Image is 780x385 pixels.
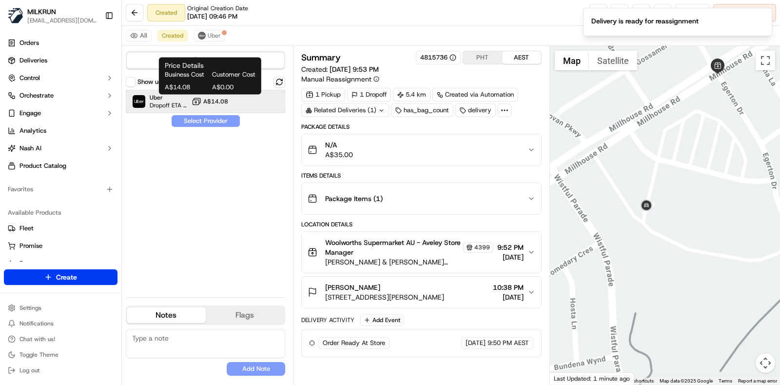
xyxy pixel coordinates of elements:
span: Notifications [19,320,54,327]
span: [DATE] [497,252,524,262]
a: Product Catalog [4,158,117,174]
div: has_bag_count [391,103,453,117]
button: [PERSON_NAME][STREET_ADDRESS][PERSON_NAME]10:38 PM[DATE] [302,277,541,308]
span: N/A [325,140,353,150]
span: [PERSON_NAME] & [PERSON_NAME][STREET_ADDRESS][PERSON_NAME] [325,257,493,267]
button: MILKRUN [27,7,56,17]
label: Show unavailable [137,78,187,86]
a: Report a map error [738,378,777,384]
button: Toggle Theme [4,348,117,362]
span: Product Catalog [19,162,66,170]
button: PHT [463,51,502,64]
span: [DATE] 9:53 PM [330,65,379,74]
span: Chat with us! [19,335,55,343]
span: Manual Reassignment [301,74,371,84]
span: Control [19,74,40,82]
button: Show satellite imagery [589,51,637,70]
button: [EMAIL_ADDRESS][DOMAIN_NAME] [27,17,97,24]
div: 1 Dropoff [347,88,391,101]
span: A$14.08 [165,83,208,92]
span: Create [56,272,77,282]
span: Analytics [19,126,46,135]
a: Created via Automation [432,88,518,101]
div: Location Details [301,221,542,228]
button: Promise [4,238,117,254]
h1: Price Details [165,61,255,70]
span: A$0.00 [212,83,255,92]
button: A$14.08 [192,97,228,106]
span: Engage [19,109,41,118]
span: Fleet [19,224,34,233]
span: Uber [150,94,188,101]
span: 9:52 PM [497,243,524,252]
span: [DATE] [466,339,486,347]
span: Settings [19,304,41,312]
span: Nash AI [19,144,41,153]
a: Returns [8,259,114,268]
button: Created [157,30,188,41]
span: Toggle Theme [19,351,58,359]
span: Customer Cost [212,70,255,79]
span: [DATE] 09:46 PM [187,12,237,21]
span: Dropoff ETA 27 minutes [150,101,188,109]
button: 4815736 [420,53,456,62]
button: Map camera controls [756,353,775,373]
button: Create [4,269,117,285]
button: Show street map [555,51,589,70]
h3: Summary [301,53,341,62]
span: Uber [208,32,221,40]
span: Returns [19,259,41,268]
button: Orchestrate [4,88,117,103]
button: Chat with us! [4,332,117,346]
button: N/AA$35.00 [302,134,541,165]
a: Orders [4,35,117,51]
img: MILKRUN [8,8,23,23]
span: [DATE] [493,292,524,302]
span: Package Items ( 1 ) [325,194,383,203]
button: Manual Reassignment [301,74,379,84]
button: Control [4,70,117,86]
button: Add Event [360,314,404,326]
div: delivery [455,103,496,117]
a: Terms (opens in new tab) [719,378,732,384]
span: Woolworths Supermarket AU - Aveley Store Manager [325,238,461,257]
img: Google [552,372,585,385]
span: Created [162,32,183,40]
span: Created: [301,64,379,74]
button: Uber [194,30,225,41]
div: Delivery Activity [301,316,354,324]
div: 1 Pickup [301,88,345,101]
div: Available Products [4,205,117,221]
button: Notifications [4,317,117,330]
button: Package Items (1) [302,183,541,214]
span: Log out [19,366,39,374]
div: Favorites [4,182,117,197]
span: 4399 [474,243,490,251]
span: Orchestrate [19,91,54,100]
button: Log out [4,364,117,377]
span: Promise [19,242,42,250]
button: MILKRUNMILKRUN[EMAIL_ADDRESS][DOMAIN_NAME] [4,4,101,27]
img: Uber [133,95,145,108]
div: Delivery is ready for reassignment [591,16,699,26]
a: Open this area in Google Maps (opens a new window) [552,372,585,385]
button: AEST [502,51,541,64]
a: Analytics [4,123,117,139]
div: Package Details [301,123,542,131]
div: Items Details [301,172,542,180]
span: 10:38 PM [493,283,524,292]
button: Quotes [127,53,284,68]
div: 5.4 km [393,88,430,101]
img: uber-new-logo.jpeg [198,32,206,40]
button: Nash AI [4,141,117,156]
span: [STREET_ADDRESS][PERSON_NAME] [325,292,444,302]
span: 9:50 PM AEST [487,339,529,347]
span: Original Creation Date [187,4,248,12]
span: Deliveries [19,56,47,65]
button: Woolworths Supermarket AU - Aveley Store Manager4399[PERSON_NAME] & [PERSON_NAME][STREET_ADDRESS]... [302,232,541,273]
div: Related Deliveries (1) [301,103,389,117]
